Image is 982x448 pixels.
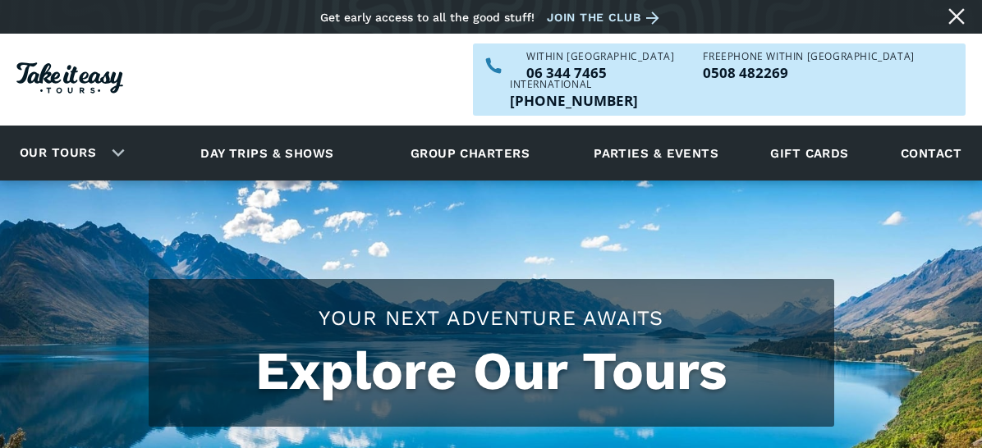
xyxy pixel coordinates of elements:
h2: Your Next Adventure Awaits [165,304,818,332]
a: Contact [893,130,970,176]
p: 06 344 7465 [526,66,674,80]
a: Call us outside of NZ on +6463447465 [510,94,638,107]
p: [PHONE_NUMBER] [510,94,638,107]
img: Take it easy Tours logo [16,62,123,94]
a: Close message [943,3,970,30]
a: Parties & events [585,130,727,176]
a: Gift cards [762,130,857,176]
h1: Explore Our Tours [165,341,818,402]
a: Call us within NZ on 063447465 [526,66,674,80]
a: Join the club [547,7,665,28]
a: Group charters [390,130,550,176]
div: International [510,80,638,89]
div: WITHIN [GEOGRAPHIC_DATA] [526,52,674,62]
a: Our tours [7,134,108,172]
a: Call us freephone within NZ on 0508482269 [703,66,914,80]
a: Homepage [16,54,123,106]
div: Freephone WITHIN [GEOGRAPHIC_DATA] [703,52,914,62]
p: 0508 482269 [703,66,914,80]
a: Day trips & shows [180,130,355,176]
div: Get early access to all the good stuff! [320,11,535,24]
